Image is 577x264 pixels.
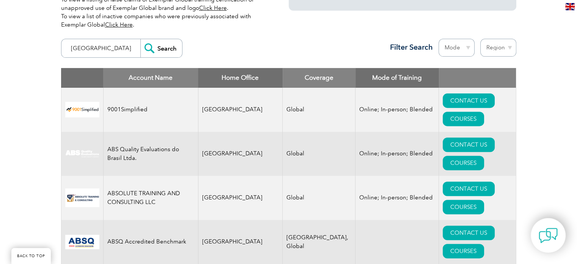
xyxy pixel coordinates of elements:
[105,21,133,28] a: Click Here
[198,88,283,132] td: [GEOGRAPHIC_DATA]
[355,68,439,88] th: Mode of Training: activate to sort column ascending
[355,88,439,132] td: Online; In-person; Blended
[539,226,558,245] img: contact-chat.png
[283,132,355,176] td: Global
[355,132,439,176] td: Online; In-person; Blended
[198,68,283,88] th: Home Office: activate to sort column ascending
[65,102,99,117] img: 37c9c059-616f-eb11-a812-002248153038-logo.png
[65,150,99,158] img: c92924ac-d9bc-ea11-a814-000d3a79823d-logo.jpg
[198,176,283,220] td: [GEOGRAPHIC_DATA]
[443,93,495,108] a: CONTACT US
[443,138,495,152] a: CONTACT US
[283,68,355,88] th: Coverage: activate to sort column ascending
[443,182,495,196] a: CONTACT US
[198,220,283,264] td: [GEOGRAPHIC_DATA]
[65,188,99,207] img: 16e092f6-eadd-ed11-a7c6-00224814fd52-logo.png
[103,68,198,88] th: Account Name: activate to sort column descending
[198,132,283,176] td: [GEOGRAPHIC_DATA]
[443,226,495,240] a: CONTACT US
[103,88,198,132] td: 9001Simplified
[283,220,355,264] td: [GEOGRAPHIC_DATA], Global
[355,176,439,220] td: Online; In-person; Blended
[439,68,516,88] th: : activate to sort column ascending
[443,200,484,214] a: COURSES
[443,244,484,258] a: COURSES
[385,43,433,52] h3: Filter Search
[565,3,575,10] img: en
[103,220,198,264] td: ABSQ Accredited Benchmark
[283,88,355,132] td: Global
[103,132,198,176] td: ABS Quality Evaluations do Brasil Ltda.
[443,112,484,126] a: COURSES
[283,176,355,220] td: Global
[103,176,198,220] td: ABSOLUTE TRAINING AND CONSULTING LLC
[140,39,182,57] input: Search
[11,248,51,264] a: BACK TO TOP
[443,156,484,170] a: COURSES
[65,235,99,249] img: cc24547b-a6e0-e911-a812-000d3a795b83-logo.png
[199,5,227,11] a: Click Here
